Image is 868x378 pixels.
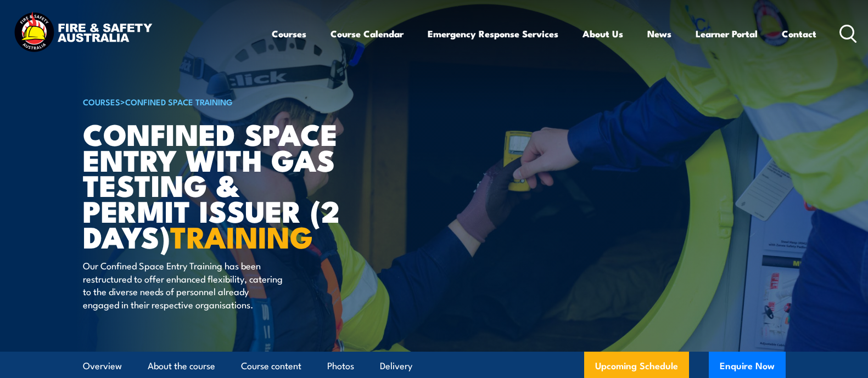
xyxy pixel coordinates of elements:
[125,95,233,108] a: Confined Space Training
[647,19,671,48] a: News
[583,19,623,48] a: About Us
[331,19,404,48] a: Course Calendar
[272,19,306,48] a: Courses
[83,95,120,108] a: COURSES
[83,95,354,108] h6: >
[170,213,313,258] strong: TRAINING
[83,121,354,249] h1: Confined Space Entry with Gas Testing & Permit Issuer (2 days)
[428,19,558,48] a: Emergency Response Services
[83,259,283,311] p: Our Confined Space Entry Training has been restructured to offer enhanced flexibility, catering t...
[696,19,758,48] a: Learner Portal
[782,19,816,48] a: Contact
